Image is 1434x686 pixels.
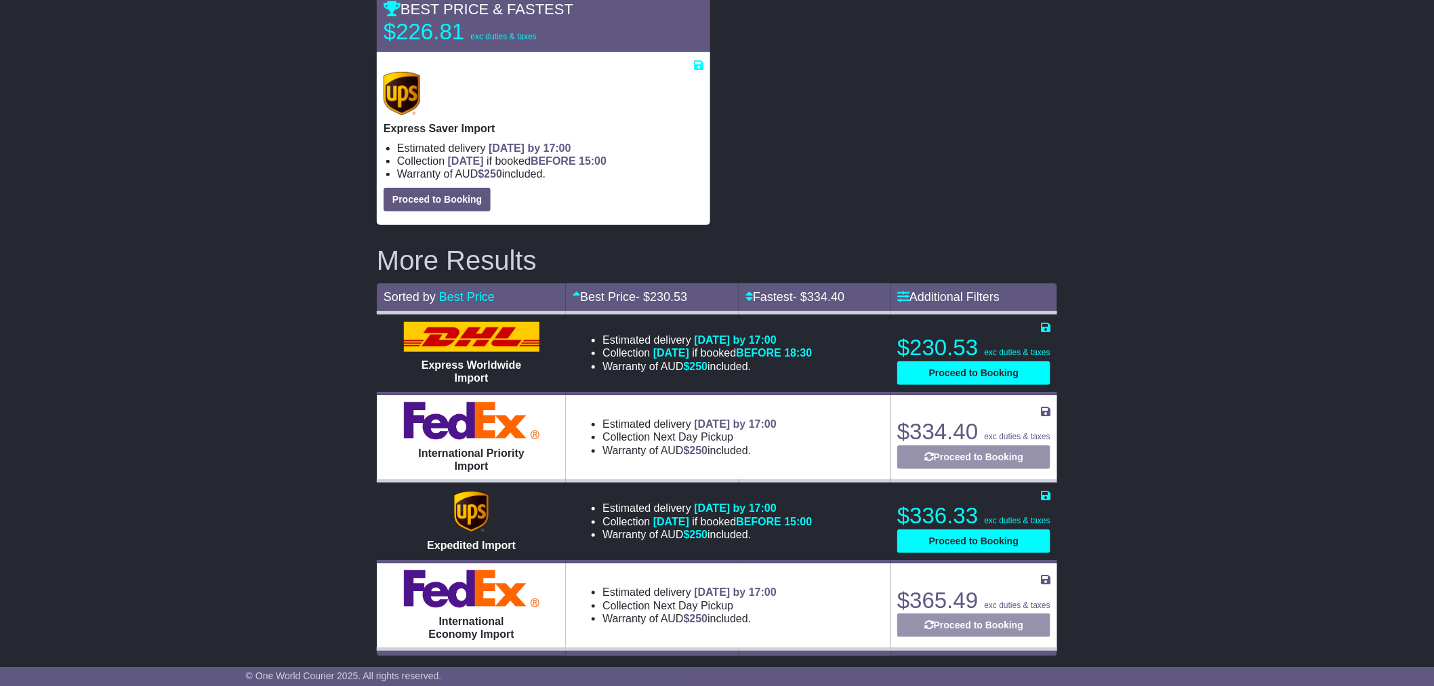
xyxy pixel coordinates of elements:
span: International Economy Import [429,616,514,640]
span: 250 [690,529,708,540]
span: - $ [793,290,844,304]
span: [DATE] [448,155,484,167]
span: 250 [484,168,502,180]
a: Best Price [439,290,495,304]
span: [DATE] by 17:00 [694,502,777,514]
li: Estimated delivery [602,502,812,514]
li: Estimated delivery [602,418,777,430]
li: Collection [397,155,703,167]
span: - $ [636,290,687,304]
li: Collection [602,346,812,359]
span: [DATE] by 17:00 [489,142,571,154]
p: $365.49 [897,587,1050,614]
span: 250 [690,613,708,624]
span: [DATE] [653,516,689,527]
li: Warranty of AUD included. [602,612,777,625]
span: 15:00 [785,516,813,527]
span: 334.40 [807,290,844,304]
p: $334.40 [897,418,1050,445]
button: Proceed to Booking [897,613,1050,637]
span: exc duties & taxes [470,32,536,41]
li: Estimated delivery [397,142,703,155]
li: Warranty of AUD included. [397,167,703,180]
span: [DATE] by 17:00 [694,418,777,430]
li: Estimated delivery [602,334,812,346]
span: if booked [653,347,812,359]
span: BEFORE [531,155,576,167]
a: Fastest- $334.40 [745,290,844,304]
span: Next Day Pickup [653,600,733,611]
img: FedEx Express: International Economy Import [404,570,539,608]
span: if booked [653,516,812,527]
span: Express Worldwide Import [422,359,521,384]
li: Collection [602,515,812,528]
img: UPS (new): Express Saver Import [384,72,420,115]
span: [DATE] by 17:00 [694,334,777,346]
span: exc duties & taxes [985,516,1050,525]
span: © One World Courier 2025. All rights reserved. [246,670,442,681]
span: Sorted by [384,290,436,304]
li: Collection [602,430,777,443]
span: exc duties & taxes [985,432,1050,441]
span: BEST PRICE & FASTEST [384,1,573,18]
span: $ [684,613,708,624]
span: [DATE] [653,347,689,359]
a: Best Price- $230.53 [573,290,687,304]
li: Warranty of AUD included. [602,444,777,457]
li: Estimated delivery [602,586,777,599]
span: $ [684,529,708,540]
p: $226.81 [384,18,553,45]
span: BEFORE [736,347,781,359]
li: Warranty of AUD included. [602,360,812,373]
span: 15:00 [579,155,607,167]
a: Additional Filters [897,290,1000,304]
span: $ [478,168,502,180]
span: $ [684,361,708,372]
img: DHL: Express Worldwide Import [404,322,539,352]
img: UPS (new): Expedited Import [454,491,488,532]
span: 250 [690,445,708,456]
span: International Priority Import [418,447,524,472]
h2: More Results [377,245,1057,275]
span: 18:30 [785,347,813,359]
button: Proceed to Booking [384,188,491,211]
span: Next Day Pickup [653,431,733,443]
li: Collection [602,599,777,612]
span: Expedited Import [427,540,516,551]
li: Warranty of AUD included. [602,528,812,541]
span: exc duties & taxes [985,601,1050,610]
button: Proceed to Booking [897,445,1050,469]
span: BEFORE [736,516,781,527]
span: 250 [690,361,708,372]
img: FedEx Express: International Priority Import [404,402,539,440]
span: $ [684,445,708,456]
span: exc duties & taxes [985,348,1050,357]
span: [DATE] by 17:00 [694,586,777,598]
p: $230.53 [897,334,1050,361]
p: Express Saver Import [384,122,703,135]
span: if booked [448,155,607,167]
button: Proceed to Booking [897,361,1050,385]
p: $336.33 [897,502,1050,529]
button: Proceed to Booking [897,529,1050,553]
span: 230.53 [650,290,687,304]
